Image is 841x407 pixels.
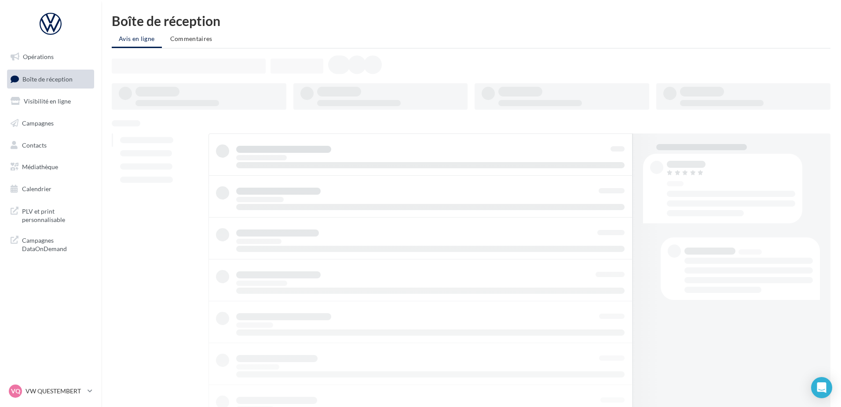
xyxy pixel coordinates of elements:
a: Médiathèque [5,158,96,176]
p: VW QUESTEMBERT [26,387,84,396]
a: Contacts [5,136,96,155]
a: Opérations [5,48,96,66]
span: Visibilité en ligne [24,97,71,105]
a: Boîte de réception [5,70,96,89]
a: VQ VW QUESTEMBERT [7,383,94,400]
a: Campagnes [5,114,96,133]
a: Campagnes DataOnDemand [5,231,96,257]
span: VQ [11,387,20,396]
a: Visibilité en ligne [5,92,96,111]
span: Commentaires [170,35,212,42]
a: Calendrier [5,180,96,198]
span: Campagnes DataOnDemand [22,234,91,253]
span: Campagnes [22,119,54,127]
span: PLV et print personnalisable [22,205,91,224]
div: Open Intercom Messenger [811,377,832,398]
span: Contacts [22,141,47,148]
a: PLV et print personnalisable [5,202,96,228]
span: Médiathèque [22,163,58,170]
span: Calendrier [22,185,51,192]
div: Boîte de réception [112,14,830,27]
span: Opérations [23,53,54,60]
span: Boîte de réception [22,75,73,82]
